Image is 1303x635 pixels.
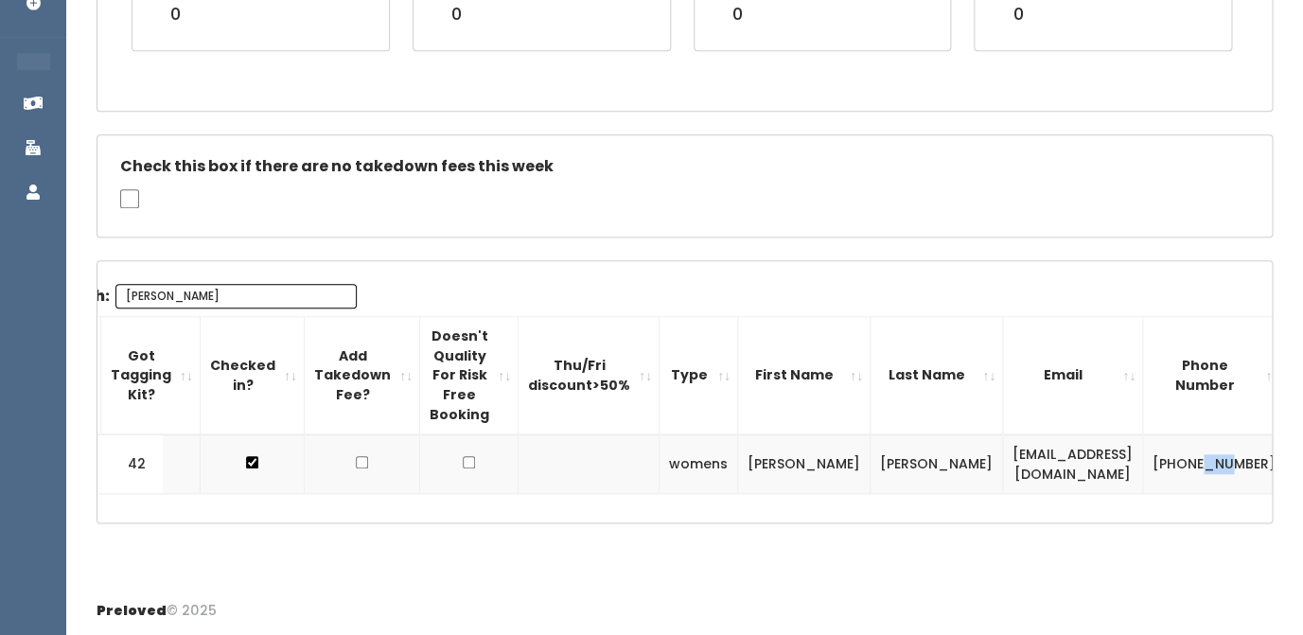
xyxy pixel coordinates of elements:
[451,2,479,26] div: 0
[305,317,420,434] th: Add Takedown Fee?: activate to sort column ascending
[101,317,201,434] th: Got Tagging Kit?: activate to sort column ascending
[660,434,738,494] td: womens
[1143,317,1286,434] th: Phone Number: activate to sort column ascending
[871,434,1003,494] td: [PERSON_NAME]
[660,317,738,434] th: Type: activate to sort column ascending
[97,586,217,621] div: © 2025
[519,317,660,434] th: Thu/Fri discount&gt;50%: activate to sort column ascending
[201,317,305,434] th: Checked in?: activate to sort column ascending
[97,434,164,494] td: 42
[420,317,519,434] th: Doesn't Quality For Risk Free Booking : activate to sort column ascending
[46,284,357,309] label: Search:
[170,2,226,26] div: 0
[1003,317,1143,434] th: Email: activate to sort column ascending
[115,284,357,309] input: Search:
[738,434,871,494] td: [PERSON_NAME]
[871,317,1003,434] th: Last Name: activate to sort column ascending
[120,158,1249,175] h5: Check this box if there are no takedown fees this week
[738,317,871,434] th: First Name: activate to sort column ascending
[1143,434,1286,494] td: [PHONE_NUMBER]
[1012,2,1048,26] div: 0
[97,601,167,620] span: Preloved
[1003,434,1143,494] td: [EMAIL_ADDRESS][DOMAIN_NAME]
[732,2,766,26] div: 0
